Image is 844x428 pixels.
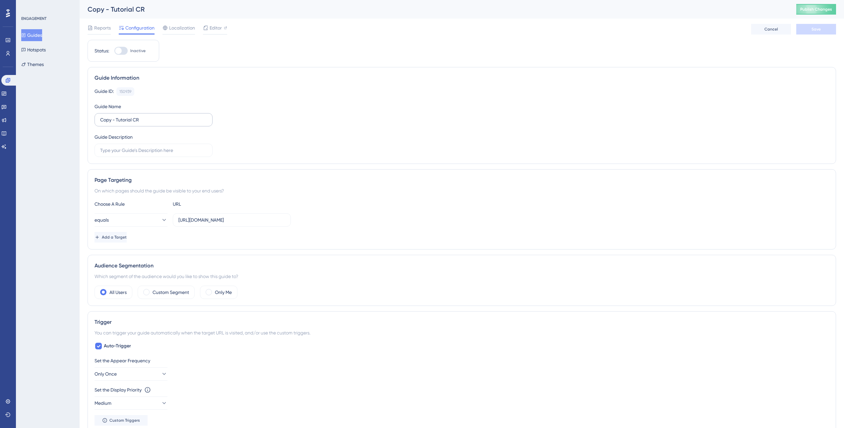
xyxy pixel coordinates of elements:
[95,399,111,407] span: Medium
[95,133,133,141] div: Guide Description
[812,27,821,32] span: Save
[95,386,142,394] div: Set the Display Priority
[21,58,44,70] button: Themes
[95,200,167,208] div: Choose A Rule
[95,367,167,381] button: Only Once
[88,5,780,14] div: Copy - Tutorial CR
[95,216,109,224] span: equals
[173,200,246,208] div: URL
[102,235,127,240] span: Add a Target
[95,396,167,410] button: Medium
[94,24,111,32] span: Reports
[95,357,829,365] div: Set the Appear Frequency
[764,27,778,32] span: Cancel
[109,288,127,296] label: All Users
[95,74,829,82] div: Guide Information
[95,318,829,326] div: Trigger
[169,24,195,32] span: Localization
[95,87,114,96] div: Guide ID:
[95,176,829,184] div: Page Targeting
[95,329,829,337] div: You can trigger your guide automatically when the target URL is visited, and/or use the custom tr...
[800,7,832,12] span: Publish Changes
[95,415,148,426] button: Custom Triggers
[95,232,127,243] button: Add a Target
[109,418,140,423] span: Custom Triggers
[100,147,207,154] input: Type your Guide’s Description here
[95,370,117,378] span: Only Once
[95,47,109,55] div: Status:
[21,44,46,56] button: Hotspots
[100,116,207,123] input: Type your Guide’s Name here
[95,262,829,270] div: Audience Segmentation
[95,213,167,227] button: equals
[796,4,836,15] button: Publish Changes
[796,24,836,35] button: Save
[125,24,155,32] span: Configuration
[95,187,829,195] div: On which pages should the guide be visible to your end users?
[751,24,791,35] button: Cancel
[215,288,232,296] label: Only Me
[178,216,285,224] input: yourwebsite.com/path
[153,288,189,296] label: Custom Segment
[21,16,46,21] div: ENGAGEMENT
[95,103,121,110] div: Guide Name
[130,48,146,53] span: Inactive
[210,24,222,32] span: Editor
[104,342,131,350] span: Auto-Trigger
[21,29,42,41] button: Guides
[119,89,131,94] div: 150939
[95,272,829,280] div: Which segment of the audience would you like to show this guide to?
